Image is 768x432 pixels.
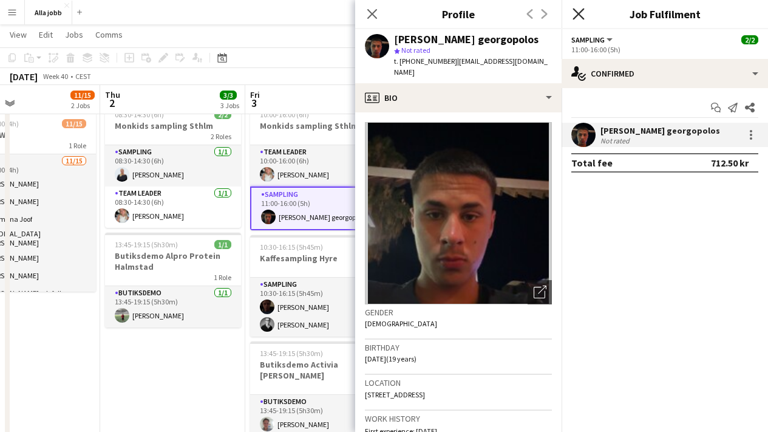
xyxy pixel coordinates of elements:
span: t. [PHONE_NUMBER] [394,57,457,66]
a: Jobs [60,27,88,43]
span: | [EMAIL_ADDRESS][DOMAIN_NAME] [394,57,548,77]
button: Alla jobb [25,1,72,24]
span: 13:45-19:15 (5h30m) [260,349,323,358]
a: Comms [90,27,127,43]
app-job-card: 10:30-16:15 (5h45m)2/2Kaffesampling Hyre1 RoleSampling2/210:30-16:15 (5h45m)[PERSON_NAME][PERSON_... [250,235,386,337]
h3: Job Fulfilment [562,6,768,22]
app-card-role: Sampling2/210:30-16:15 (5h45m)[PERSON_NAME][PERSON_NAME] [250,278,386,337]
app-card-role: Team Leader1/108:30-14:30 (6h)[PERSON_NAME] [105,187,241,228]
span: 2 Roles [211,132,231,141]
app-card-role: Team Leader1/110:00-16:00 (6h)[PERSON_NAME] [250,145,386,187]
span: 08:30-14:30 (6h) [115,110,164,119]
div: 2 Jobs [71,101,94,110]
span: 1 Role [69,141,86,150]
span: Jobs [65,29,83,40]
div: Confirmed [562,59,768,88]
span: Sampling [571,35,605,44]
span: 2/2 [741,35,758,44]
app-job-card: 13:45-19:15 (5h30m)1/1Butiksdemo Alpro Protein Halmstad1 RoleButiksdemo1/113:45-19:15 (5h30m)[PER... [105,233,241,327]
h3: Location [365,377,552,388]
div: Open photos pop-in [528,280,552,304]
h3: Monkids sampling Sthlm [250,120,386,131]
div: 712.50 kr [711,157,749,169]
span: 10:30-16:15 (5h45m) [260,242,323,252]
img: Crew avatar or photo [365,122,552,304]
span: 1 Role [214,273,231,282]
span: Edit [39,29,53,40]
app-card-role: Sampling1/108:30-14:30 (6h)[PERSON_NAME] [105,145,241,187]
div: [DATE] [10,70,38,83]
span: 13:45-19:15 (5h30m) [115,240,178,249]
span: Fri [250,89,260,100]
a: Edit [34,27,58,43]
span: Week 40 [40,72,70,81]
button: Sampling [571,35,614,44]
span: [STREET_ADDRESS] [365,390,425,399]
h3: Profile [355,6,562,22]
div: Bio [355,83,562,112]
h3: Work history [365,413,552,424]
h3: Kaffesampling Hyre [250,253,386,264]
h3: Birthday [365,342,552,353]
span: Thu [105,89,120,100]
a: View [5,27,32,43]
span: 11/15 [70,91,95,100]
h3: Monkids sampling Sthlm [105,120,241,131]
span: [DEMOGRAPHIC_DATA] [365,319,437,328]
span: 3 [248,96,260,110]
span: 2 [103,96,120,110]
span: 10:00-16:00 (6h) [260,110,309,119]
span: [DATE] (19 years) [365,354,416,363]
div: Not rated [600,136,632,145]
h3: Butiksdemo Alpro Protein Halmstad [105,250,241,272]
app-card-role: Butiksdemo1/113:45-19:15 (5h30m)[PERSON_NAME] [105,286,241,327]
div: [PERSON_NAME] georgopolos [600,125,720,136]
div: [PERSON_NAME] georgopolos [394,34,539,45]
div: Total fee [571,157,613,169]
span: 11/15 [62,119,86,128]
span: 3/3 [220,91,237,100]
span: Comms [95,29,123,40]
div: CEST [75,72,91,81]
span: View [10,29,27,40]
span: 2/2 [214,110,231,119]
app-job-card: 08:30-14:30 (6h)2/2Monkids sampling Sthlm2 RolesSampling1/108:30-14:30 (6h)[PERSON_NAME]Team Lead... [105,103,241,228]
span: Not rated [401,46,430,55]
app-card-role: Sampling1/111:00-16:00 (5h)[PERSON_NAME] georgopolos [250,187,386,230]
h3: Butiksdemo Activia [PERSON_NAME] [250,359,386,381]
div: 11:00-16:00 (5h) [571,45,758,54]
app-job-card: 10:00-16:00 (6h)2/2Monkids sampling Sthlm2 RolesTeam Leader1/110:00-16:00 (6h)[PERSON_NAME]Sampli... [250,103,386,230]
h3: Gender [365,307,552,318]
div: 3 Jobs [220,101,239,110]
span: 1/1 [214,240,231,249]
